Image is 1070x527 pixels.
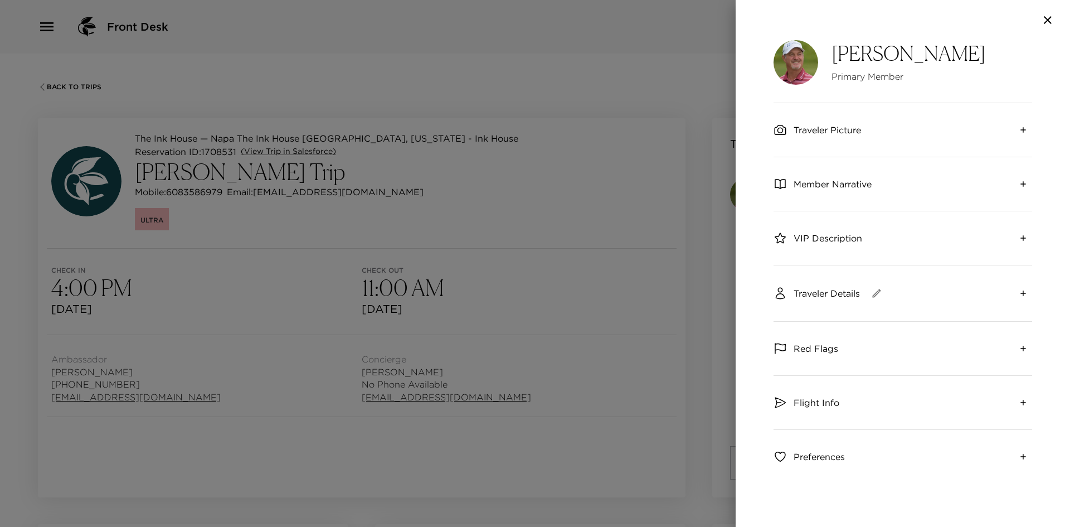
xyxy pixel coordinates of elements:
[1014,229,1032,247] button: expand
[1014,340,1032,357] button: expand
[1014,448,1032,466] button: expand
[1014,284,1032,302] button: expand
[774,40,818,85] img: Z
[794,178,872,190] span: Member Narrative
[794,232,862,244] span: VIP Description
[1014,394,1032,412] button: expand
[794,124,861,136] span: Traveler Picture
[1014,121,1032,139] button: expand
[1014,175,1032,193] button: expand
[794,342,838,355] span: Red Flags
[794,287,860,299] span: Traveler Details
[831,70,986,83] span: Primary Member
[794,451,845,463] span: Preferences
[794,397,839,409] span: Flight Info
[831,42,986,66] h4: [PERSON_NAME]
